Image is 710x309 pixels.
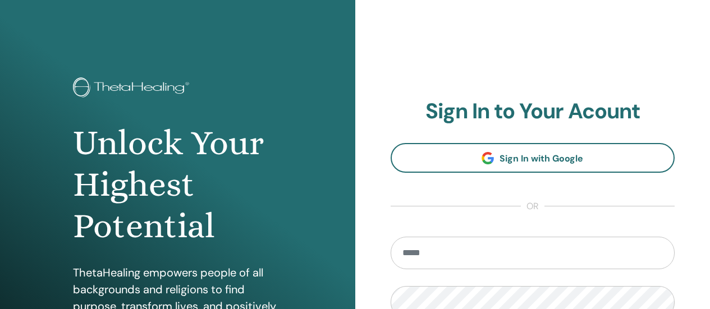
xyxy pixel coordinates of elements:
h2: Sign In to Your Acount [391,99,675,124]
h1: Unlock Your Highest Potential [73,122,282,247]
span: or [521,200,544,213]
a: Sign In with Google [391,143,675,173]
span: Sign In with Google [500,153,583,164]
